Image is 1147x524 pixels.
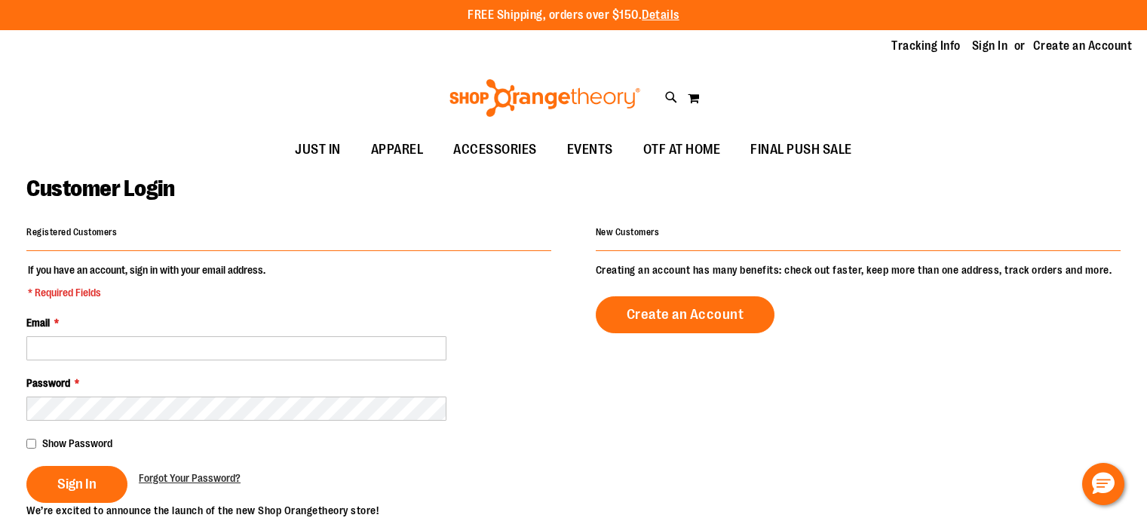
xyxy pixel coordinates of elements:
[26,262,267,300] legend: If you have an account, sign in with your email address.
[447,79,643,117] img: Shop Orangetheory
[295,133,341,167] span: JUST IN
[26,503,574,518] p: We’re excited to announce the launch of the new Shop Orangetheory store!
[567,133,613,167] span: EVENTS
[735,133,867,167] a: FINAL PUSH SALE
[1033,38,1133,54] a: Create an Account
[453,133,537,167] span: ACCESSORIES
[891,38,961,54] a: Tracking Info
[627,306,744,323] span: Create an Account
[552,133,628,167] a: EVENTS
[356,133,439,167] a: APPAREL
[596,262,1121,277] p: Creating an account has many benefits: check out faster, keep more than one address, track orders...
[57,476,97,492] span: Sign In
[972,38,1008,54] a: Sign In
[139,470,241,486] a: Forgot Your Password?
[1082,463,1124,505] button: Hello, have a question? Let’s chat.
[628,133,736,167] a: OTF AT HOME
[26,466,127,503] button: Sign In
[26,227,117,237] strong: Registered Customers
[26,377,70,389] span: Password
[26,176,174,201] span: Customer Login
[438,133,552,167] a: ACCESSORIES
[468,7,679,24] p: FREE Shipping, orders over $150.
[596,296,775,333] a: Create an Account
[371,133,424,167] span: APPAREL
[642,8,679,22] a: Details
[750,133,852,167] span: FINAL PUSH SALE
[28,285,265,300] span: * Required Fields
[139,472,241,484] span: Forgot Your Password?
[643,133,721,167] span: OTF AT HOME
[26,317,50,329] span: Email
[280,133,356,167] a: JUST IN
[42,437,112,449] span: Show Password
[596,227,660,237] strong: New Customers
